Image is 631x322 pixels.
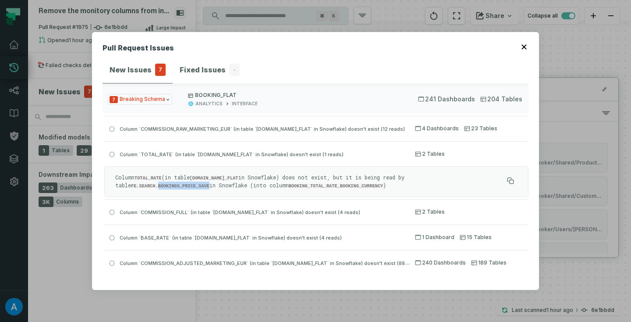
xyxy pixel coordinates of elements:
code: BOOKING_TOTAL_RATE_BOOKING_CURRENCY [289,183,383,189]
span: 1 Dashboard [415,234,454,241]
div: Issue TypeBOOKING_FLATANALYTICSINTERFACE241 Dashboards204 Tables [103,113,528,274]
span: Issue Type [108,94,172,105]
span: 2 Tables [415,150,445,157]
button: Column `BASE_RATE` (in table `[DOMAIN_NAME]_FLAT` in Snowflake) doesn't exist (4 reads)1 Dashboar... [104,225,528,250]
span: 241 Dashboards [418,95,475,104]
button: Column `COMMISSION_ADJUSTED_MARKETING_EUR` (in table `[DOMAIN_NAME]_FLAT` in Snowflake) doesn't e... [104,250,528,275]
code: FE.SEARCH.BOOKINGS_PRICE_SAVE [131,183,209,189]
h4: Fixed Issues [180,64,226,75]
span: 7 [155,64,166,76]
div: ANALYTICS [195,100,223,107]
span: Severity [110,96,118,103]
div: errors (7)Downstream Impact [103,85,528,279]
button: Column `COMMISSION_RAW_MARKETING_EUR` (in table `[DOMAIN_NAME]_FLAT` in Snowflake) doesn't exist ... [104,116,528,141]
span: 189 Tables [471,259,507,266]
span: 240 Dashboards [415,259,466,266]
span: 15 Tables [460,234,492,241]
code: TOTAL_RATE [135,175,162,181]
span: 204 Tables [480,95,522,104]
p: BOOKING_FLAT [188,92,402,99]
p: Column (in table in Snowflake) does not exist, but it is being read by table in Snowflake (into c... [115,174,503,190]
h2: Pull Request Issues [103,43,174,57]
span: 2 Tables [415,208,445,215]
span: 4 Dashboards [415,125,459,132]
span: Column `COMMISSION_RAW_MARKETING_EUR` (in table `[DOMAIN_NAME]_FLAT` in Snowflake) doesn't exist ... [120,126,405,132]
span: Column `TOTAL_RATE` (in table `[DOMAIN_NAME]_FLAT` in Snowflake) doesn't exist (1 reads) [120,151,344,157]
span: Column `BASE_RATE` (in table `[DOMAIN_NAME]_FLAT` in Snowflake) doesn't exist (4 reads) [120,235,342,241]
span: 23 Tables [464,125,497,132]
h4: New Issues [110,64,152,75]
span: Column `COMMISSION_ADJUSTED_MARKETING_EUR` (in table `[DOMAIN_NAME]_FLAT` in Snowflake) doesn't e... [120,259,422,266]
div: INTERFACE [232,100,258,107]
span: - [229,64,240,76]
span: Column `COMMISSION_FULL` (in table `[DOMAIN_NAME]_FLAT` in Snowflake) doesn't exist (4 reads) [120,209,360,215]
code: [DOMAIN_NAME]_FLAT [190,175,238,181]
button: Column `TOTAL_RATE` (in table `[DOMAIN_NAME]_FLAT` in Snowflake) doesn't exist (1 reads)2 Tables [104,141,528,166]
button: Issue TypeBOOKING_FLATANALYTICSINTERFACE241 Dashboards204 Tables [103,85,528,113]
div: Column `TOTAL_RATE` (in table `[DOMAIN_NAME]_FLAT` in Snowflake) doesn't exist (1 reads)2 Tables [104,166,528,197]
button: Column `COMMISSION_FULL` (in table `[DOMAIN_NAME]_FLAT` in Snowflake) doesn't exist (4 reads)2 Ta... [104,199,528,224]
